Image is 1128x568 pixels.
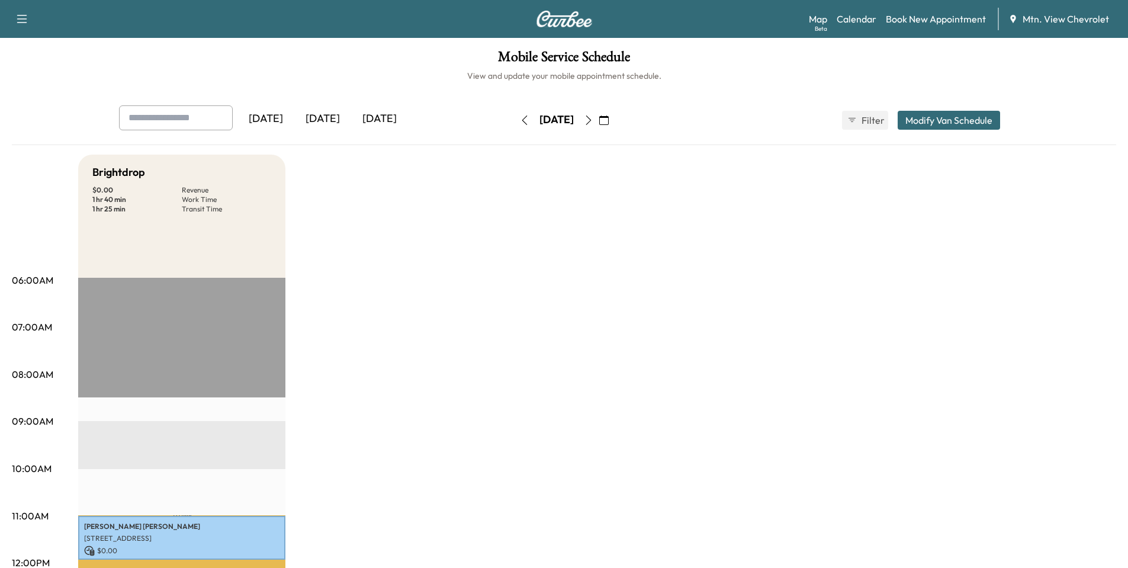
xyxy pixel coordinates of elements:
[1023,12,1109,26] span: Mtn. View Chevrolet
[12,367,53,381] p: 08:00AM
[12,320,52,334] p: 07:00AM
[12,70,1116,82] h6: View and update your mobile appointment schedule.
[237,105,294,133] div: [DATE]
[536,11,593,27] img: Curbee Logo
[539,113,574,127] div: [DATE]
[12,509,49,523] p: 11:00AM
[84,559,279,568] p: 10:59 am - 11:54 am
[294,105,351,133] div: [DATE]
[84,545,279,556] p: $ 0.00
[351,105,408,133] div: [DATE]
[84,534,279,543] p: [STREET_ADDRESS]
[182,195,271,204] p: Work Time
[886,12,986,26] a: Book New Appointment
[837,12,876,26] a: Calendar
[842,111,888,130] button: Filter
[12,50,1116,70] h1: Mobile Service Schedule
[12,414,53,428] p: 09:00AM
[12,461,52,476] p: 10:00AM
[809,12,827,26] a: MapBeta
[862,113,883,127] span: Filter
[815,24,827,33] div: Beta
[78,515,285,516] p: Travel
[92,204,182,214] p: 1 hr 25 min
[84,522,279,531] p: [PERSON_NAME] [PERSON_NAME]
[92,185,182,195] p: $ 0.00
[182,204,271,214] p: Transit Time
[92,164,145,181] h5: Brightdrop
[898,111,1000,130] button: Modify Van Schedule
[182,185,271,195] p: Revenue
[92,195,182,204] p: 1 hr 40 min
[12,273,53,287] p: 06:00AM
